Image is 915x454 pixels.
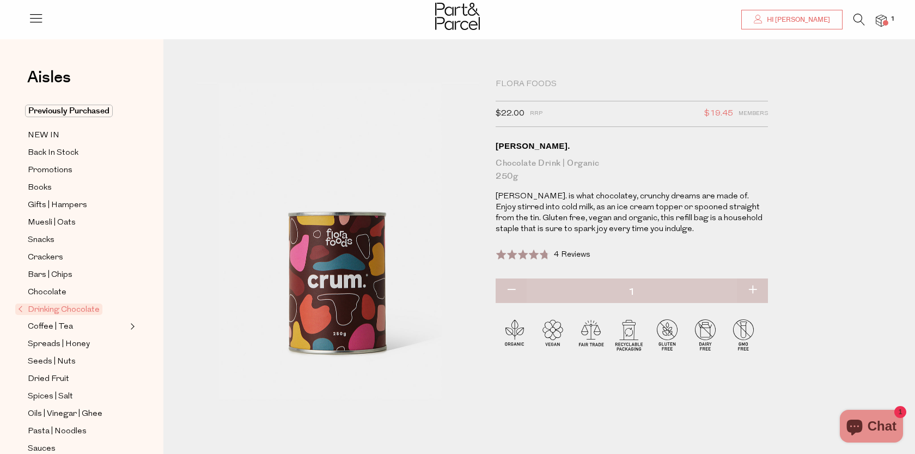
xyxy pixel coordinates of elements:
a: Pasta | Noodles [28,425,127,438]
span: Members [739,107,768,121]
span: 1 [888,14,898,24]
span: Drinking Chocolate [15,304,102,315]
img: P_P-ICONS-Live_Bec_V11_GMO_Free.svg [724,316,762,354]
img: Crum. [196,83,479,417]
span: Aisles [27,65,71,89]
img: P_P-ICONS-Live_Bec_V11_Vegan.svg [534,316,572,354]
span: Books [28,181,52,195]
a: Aisles [27,69,71,96]
a: 1 [876,15,887,26]
span: Coffee | Tea [28,320,73,334]
span: Chocolate [28,286,66,299]
a: Hi [PERSON_NAME] [741,10,843,29]
a: Chocolate [28,286,127,299]
a: Drinking Chocolate [18,303,127,316]
span: Dried Fruit [28,373,69,386]
a: Previously Purchased [28,105,127,118]
img: P_P-ICONS-Live_Bec_V11_Gluten_Free.svg [648,316,686,354]
a: Spices | Salt [28,390,127,403]
a: Snacks [28,233,127,247]
a: Promotions [28,164,127,177]
inbox-online-store-chat: Shopify online store chat [837,410,906,445]
a: Spreads | Honey [28,337,127,351]
a: Seeds | Nuts [28,355,127,368]
span: Spices | Salt [28,390,73,403]
img: Part&Parcel [435,3,480,30]
span: NEW IN [28,129,59,142]
span: Bars | Chips [28,269,72,282]
button: Expand/Collapse Coffee | Tea [127,320,135,333]
img: P_P-ICONS-Live_Bec_V11_Dairy_Free.svg [686,316,724,354]
span: Hi [PERSON_NAME] [764,15,830,25]
span: RRP [530,107,542,121]
a: Books [28,181,127,195]
a: Crackers [28,251,127,264]
span: Previously Purchased [25,105,113,117]
span: Oils | Vinegar | Ghee [28,408,102,421]
a: NEW IN [28,129,127,142]
img: P_P-ICONS-Live_Bec_V11_Organic.svg [496,316,534,354]
span: Snacks [28,234,54,247]
a: Back In Stock [28,146,127,160]
span: Gifts | Hampers [28,199,87,212]
span: Spreads | Honey [28,338,90,351]
a: Coffee | Tea [28,320,127,334]
a: Gifts | Hampers [28,198,127,212]
div: Flora Foods [496,79,768,90]
div: Chocolate Drink | Organic 250g [496,157,768,183]
div: [PERSON_NAME]. [496,141,768,152]
p: [PERSON_NAME]. is what chocolatey, crunchy dreams are made of. Enjoy stirred into cold milk, as a... [496,191,768,235]
span: $19.45 [704,107,733,121]
img: P_P-ICONS-Live_Bec_V11_Recyclable_Packaging.svg [610,316,648,354]
input: QTY Crum. [496,279,768,306]
span: 4 Reviews [554,251,590,259]
span: Seeds | Nuts [28,355,76,368]
a: Dried Fruit [28,372,127,386]
span: Back In Stock [28,147,78,160]
span: Crackers [28,251,63,264]
span: Pasta | Noodles [28,425,87,438]
span: Muesli | Oats [28,216,76,229]
span: Promotions [28,164,72,177]
img: P_P-ICONS-Live_Bec_V11_Fair_Trade.svg [572,316,610,354]
a: Muesli | Oats [28,216,127,229]
a: Bars | Chips [28,268,127,282]
a: Oils | Vinegar | Ghee [28,407,127,421]
span: $22.00 [496,107,524,121]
